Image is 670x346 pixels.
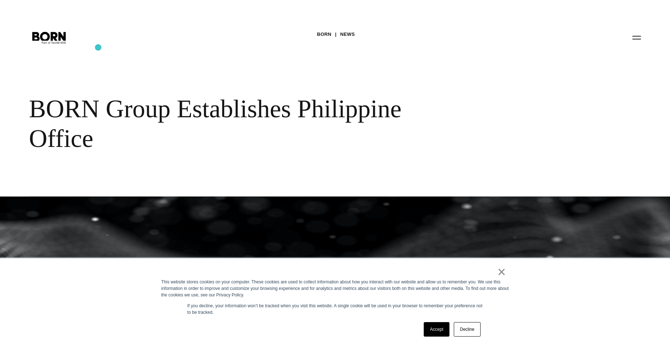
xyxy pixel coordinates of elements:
div: This website stores cookies on your computer. These cookies are used to collect information about... [161,279,509,298]
a: News [340,29,355,40]
a: Accept [424,322,449,337]
p: If you decline, your information won’t be tracked when you visit this website. A single cookie wi... [187,303,483,316]
a: × [497,269,506,275]
a: Decline [454,322,481,337]
button: Open [628,30,645,45]
a: BORN [317,29,331,40]
div: BORN Group Establishes Philippine Office [29,94,442,153]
